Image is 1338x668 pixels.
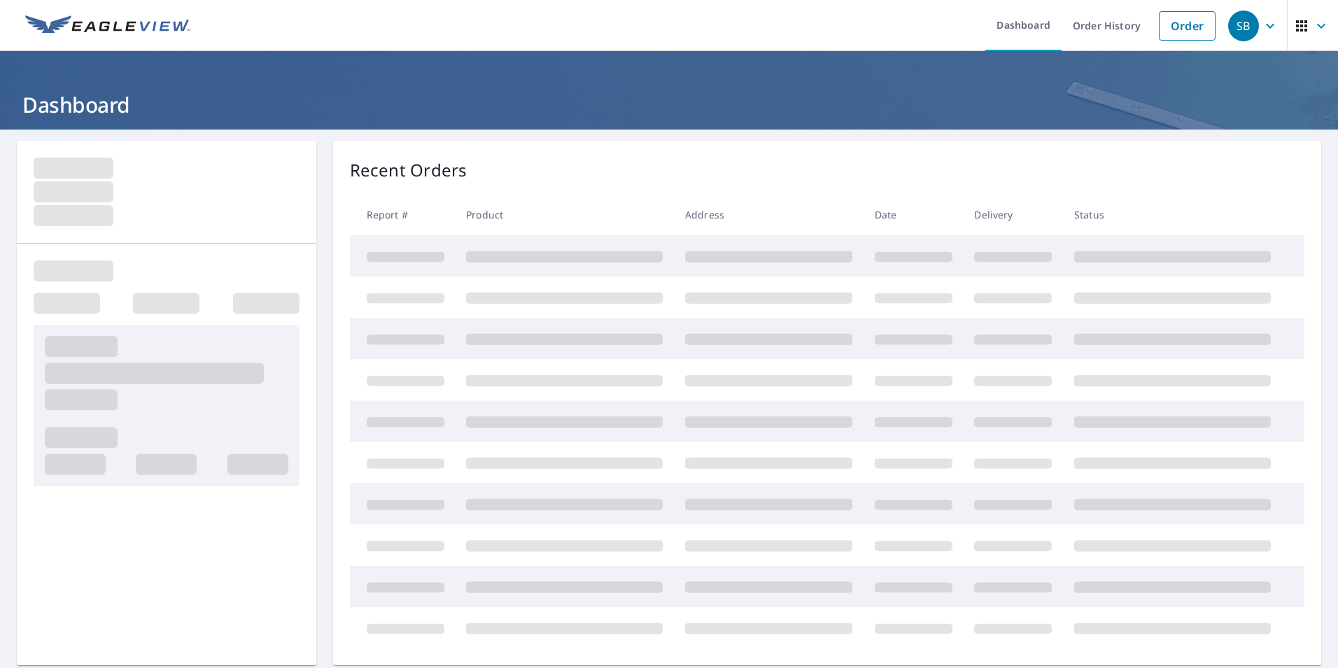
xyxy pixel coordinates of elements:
a: Order [1159,11,1216,41]
img: EV Logo [25,15,190,36]
th: Address [674,194,864,235]
th: Report # [350,194,456,235]
p: Recent Orders [350,158,467,183]
h1: Dashboard [17,90,1321,119]
th: Product [455,194,674,235]
div: SB [1228,11,1259,41]
th: Date [864,194,964,235]
th: Status [1063,194,1282,235]
th: Delivery [963,194,1063,235]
